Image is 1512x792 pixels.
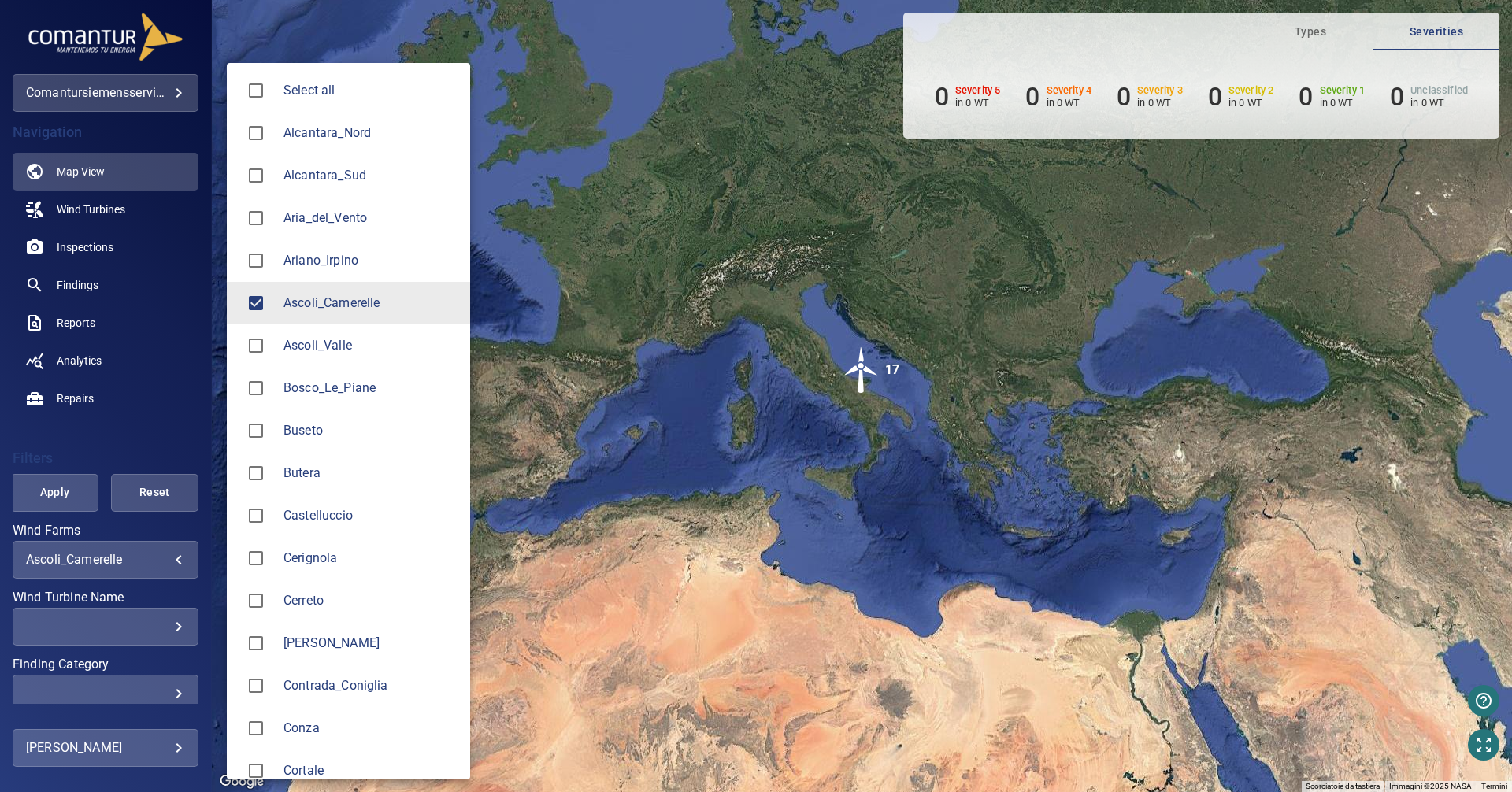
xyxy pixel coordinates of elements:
div: Wind Farms Bosco_Le_Piane [283,379,458,398]
span: Ciro [239,627,272,660]
span: Ascoli_Camerelle [283,294,458,313]
span: Ascoli_Camerelle [239,287,272,320]
div: Wind Farms Ciro [283,634,458,653]
span: Ascoli_Valle [283,336,458,355]
span: Alcantara_Nord [283,124,458,142]
div: Wind Farms Contrada_Coniglia [283,676,458,695]
div: Wind Farms Cerignola [283,549,458,568]
div: Wind Farms Conza [283,719,458,738]
span: Aria_del_Vento [239,202,272,235]
span: Cerreto [239,584,272,617]
div: Wind Farms Castelluccio [283,506,458,525]
span: Ariano_Irpino [283,251,458,270]
span: Alcantara_Nord [239,117,272,150]
div: Wind Farms Cerreto [283,591,458,610]
div: Wind Farms Alcantara_Sud [283,166,458,185]
span: Bosco_Le_Piane [239,372,272,405]
div: Wind Farms Ascoli_Camerelle [283,294,458,313]
div: Wind Farms Buseto [283,421,458,440]
span: Conza [283,719,458,738]
span: [PERSON_NAME] [283,634,458,653]
span: Butera [239,457,272,490]
span: Buseto [283,421,458,440]
div: Wind Farms Ariano_Irpino [283,251,458,270]
span: Cerreto [283,591,458,610]
div: Wind Farms Alcantara_Nord [283,124,458,142]
span: Aria_del_Vento [283,209,458,228]
span: Buseto [239,414,272,447]
span: Conza [239,712,272,745]
span: Cortale [239,754,272,787]
span: Ariano_Irpino [239,244,272,277]
span: Select all [283,81,458,100]
span: Castelluccio [239,499,272,532]
span: Ascoli_Valle [239,329,272,362]
span: Cerignola [239,542,272,575]
div: Wind Farms Aria_del_Vento [283,209,458,228]
div: Wind Farms Butera [283,464,458,483]
span: Cortale [283,761,458,780]
span: Alcantara_Sud [239,159,272,192]
span: Butera [283,464,458,483]
span: Bosco_Le_Piane [283,379,458,398]
span: Cerignola [283,549,458,568]
span: Contrada_Coniglia [283,676,458,695]
div: Wind Farms Ascoli_Valle [283,336,458,355]
span: Alcantara_Sud [283,166,458,185]
span: Contrada_Coniglia [239,669,272,702]
div: Wind Farms Cortale [283,761,458,780]
span: Castelluccio [283,506,458,525]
